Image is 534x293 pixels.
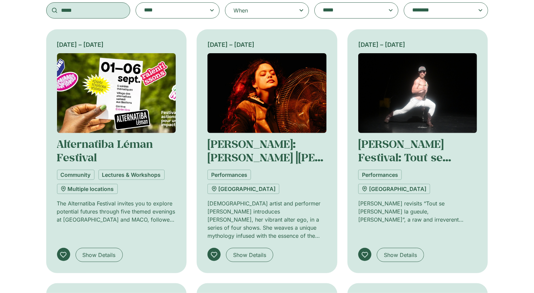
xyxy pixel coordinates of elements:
a: Lectures & Workshops [99,170,165,180]
textarea: Search [323,6,377,15]
p: The Alternatiba Festival invites you to explore potential futures through five themed evenings at... [57,199,176,224]
a: Community [57,170,94,180]
a: Show Details [76,248,123,262]
a: Show Details [226,248,273,262]
div: When [233,6,248,14]
span: Show Details [83,251,116,259]
a: Performances [358,170,402,180]
a: Performances [207,170,251,180]
img: Coolturalia - 11e édition du Festival Alternatiba Léman [57,53,176,133]
a: Show Details [377,248,424,262]
a: [GEOGRAPHIC_DATA] [207,184,279,194]
p: [PERSON_NAME] revisits “Tout se [PERSON_NAME] la gueule, [PERSON_NAME]”, a raw and irreverent dan... [358,199,477,224]
div: [DATE] – [DATE] [207,40,327,49]
a: [GEOGRAPHIC_DATA] [358,184,430,194]
textarea: Search [412,6,466,15]
p: [DEMOGRAPHIC_DATA] artist and performer [PERSON_NAME] introduces [PERSON_NAME], her vibrant alter... [207,199,327,240]
div: [DATE] – [DATE] [57,40,176,49]
a: [PERSON_NAME]: [PERSON_NAME]⎥[PERSON_NAME] Art Exhibition [207,137,323,192]
img: Coolturalia - Mayara Yamada ⎥Marara Kelly Art Show [207,53,327,133]
textarea: Search [144,6,198,15]
a: Alternatiba Léman Festival [57,137,153,164]
span: Show Details [384,251,417,259]
span: Show Details [233,251,266,259]
img: Coolturalia - Frédérick Gravel ⎥Tout se pète la gueule, chérie [358,53,477,133]
div: [DATE] – [DATE] [358,40,477,49]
